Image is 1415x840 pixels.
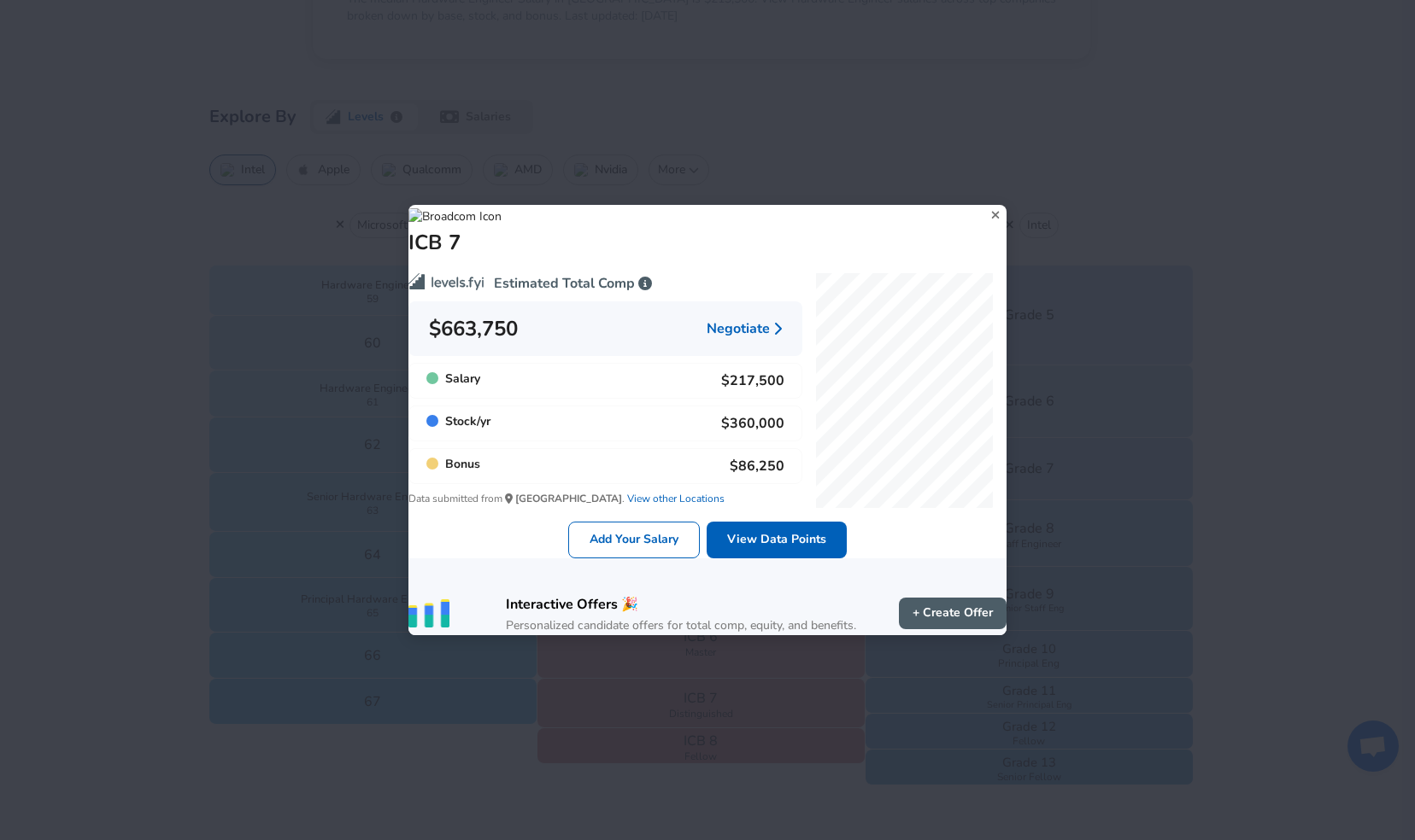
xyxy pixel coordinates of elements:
[515,492,622,505] strong: [GEOGRAPHIC_DATA]
[408,558,1007,635] a: Interactive Offers 🎉Personalized candidate offers for total comp, equity, and benefits.+ Create O...
[408,599,449,627] img: vertical-bars.png
[899,598,1007,629] a: + Create Offer
[721,413,784,434] p: $360,000
[506,616,856,635] h6: Personalized candidate offers for total comp, equity, and benefits.
[408,273,802,295] p: Estimated Total Comp
[426,413,490,434] span: Stock / yr
[408,273,490,290] img: Levels.fyi logo
[707,315,782,342] a: Negotiate
[426,370,480,391] span: Salary
[429,315,518,342] div: $663,750
[426,456,480,476] span: Bonus
[408,491,802,508] span: Data submitted from .
[721,370,784,391] p: $217,500
[408,229,461,256] h1: ICB 7
[506,592,856,616] h6: Interactive Offers 🎉
[408,208,502,225] img: Broadcom Icon
[730,456,784,476] p: $86,250
[568,522,700,558] a: Add Your Salary
[625,492,725,505] a: View other Locations
[707,522,847,558] a: View Data Points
